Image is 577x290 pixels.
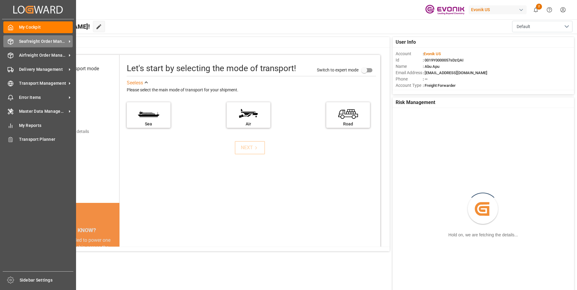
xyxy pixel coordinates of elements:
[423,71,487,75] span: : [EMAIL_ADDRESS][DOMAIN_NAME]
[396,63,423,70] span: Name
[536,4,542,10] span: 2
[424,52,441,56] span: Evonik US
[512,21,572,32] button: open menu
[423,58,464,62] span: : 0019Y0000057sDzQAI
[235,141,265,154] button: NEXT
[396,76,423,82] span: Phone
[19,136,73,143] span: Transport Planner
[396,82,423,89] span: Account Type
[423,77,428,81] span: : —
[127,79,143,87] div: See less
[3,134,73,145] a: Transport Planner
[51,128,89,135] div: Add shipping details
[20,277,74,283] span: Sidebar Settings
[329,121,367,127] div: Road
[317,67,359,72] span: Switch to expert mode
[396,51,423,57] span: Account
[19,38,67,45] span: Seafreight Order Management
[396,99,435,106] span: Risk Management
[19,80,67,87] span: Transport Management
[529,3,543,17] button: show 2 new notifications
[19,94,67,101] span: Error Items
[19,24,73,30] span: My Cockpit
[127,62,296,75] div: Let's start by selecting the mode of transport!
[469,5,527,14] div: Evonik US
[130,121,167,127] div: Sea
[396,70,423,76] span: Email Address
[396,57,423,63] span: Id
[543,3,556,17] button: Help Center
[25,21,90,32] span: Hello [PERSON_NAME]!
[19,52,67,58] span: Airfreight Order Management
[3,119,73,131] a: My Reports
[111,237,120,287] button: next slide / item
[425,5,464,15] img: Evonik-brand-mark-Deep-Purple-RGB.jpeg_1700498283.jpeg
[469,4,529,15] button: Evonik US
[423,64,439,69] span: : Abu Apu
[230,121,267,127] div: Air
[19,66,67,73] span: Delivery Management
[396,39,416,46] span: User Info
[19,108,67,115] span: Master Data Management
[423,83,456,88] span: : Freight Forwarder
[448,232,518,238] div: Hold on, we are fetching the details...
[19,122,73,129] span: My Reports
[241,144,259,151] div: NEXT
[423,52,441,56] span: :
[127,87,376,94] div: Please select the main mode of transport for your shipment.
[3,21,73,33] a: My Cockpit
[517,24,530,30] span: Default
